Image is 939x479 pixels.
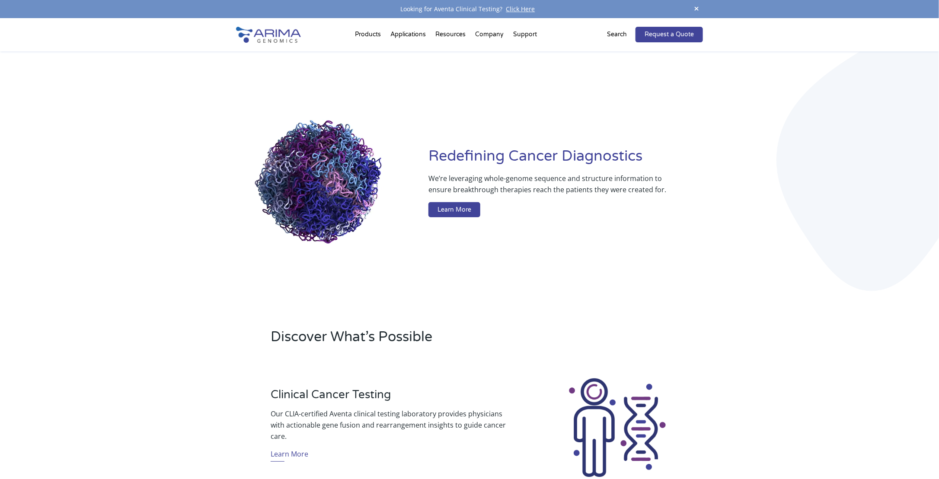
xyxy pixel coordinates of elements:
a: Learn More [271,448,308,462]
iframe: Chat Widget [896,438,939,479]
a: Learn More [428,202,480,218]
p: Our CLIA-certified Aventa clinical testing laboratory provides physicians with actionable gene fu... [271,408,506,442]
div: Looking for Aventa Clinical Testing? [236,3,703,15]
h3: Clinical Cancer Testing [271,388,506,408]
img: Arima-Genomics-logo [236,27,301,43]
p: Search [607,29,627,40]
a: Click Here [503,5,539,13]
a: Request a Quote [636,27,703,42]
p: We’re leveraging whole-genome sequence and structure information to ensure breakthrough therapies... [428,173,668,202]
h1: Redefining Cancer Diagnostics [428,146,703,173]
h2: Discover What’s Possible [271,327,580,353]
